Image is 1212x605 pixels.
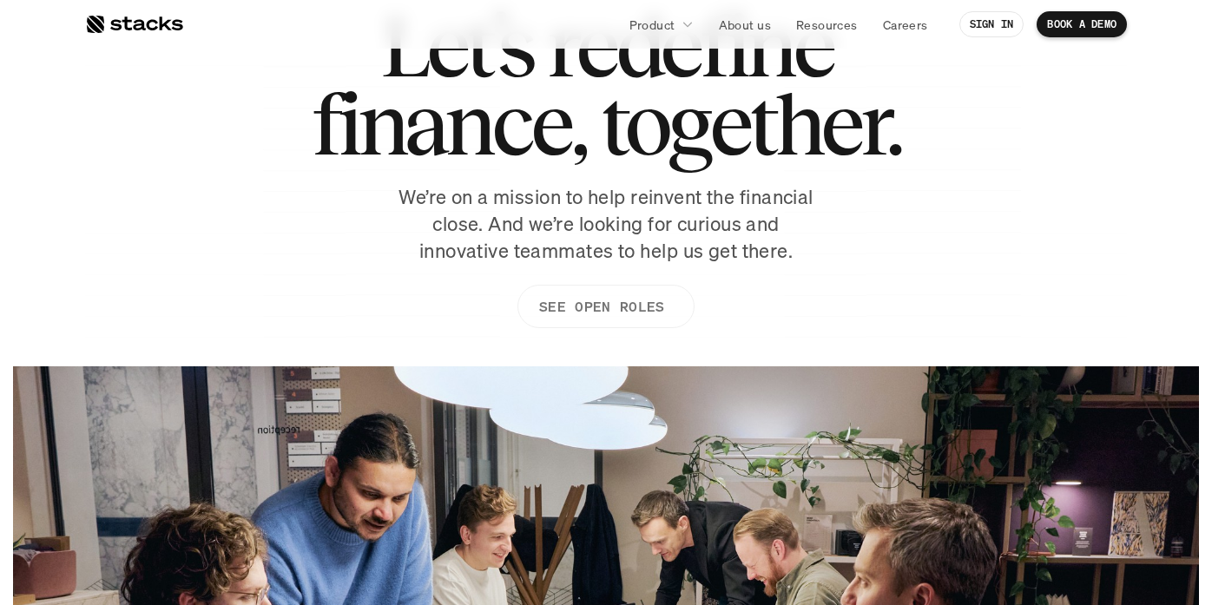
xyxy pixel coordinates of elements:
p: Resources [796,16,858,34]
h1: Let’s redefine finance, together. [312,7,900,163]
a: SIGN IN [959,11,1024,37]
a: Resources [786,9,868,40]
p: SEE OPEN ROLES [539,294,664,319]
a: Careers [873,9,939,40]
p: Careers [883,16,928,34]
p: Product [629,16,675,34]
p: We’re on a mission to help reinvent the financial close. And we’re looking for curious and innova... [389,184,823,264]
a: About us [708,9,781,40]
a: BOOK A DEMO [1037,11,1127,37]
p: BOOK A DEMO [1047,18,1116,30]
p: SIGN IN [970,18,1014,30]
a: SEE OPEN ROLES [517,285,695,328]
p: About us [719,16,771,34]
